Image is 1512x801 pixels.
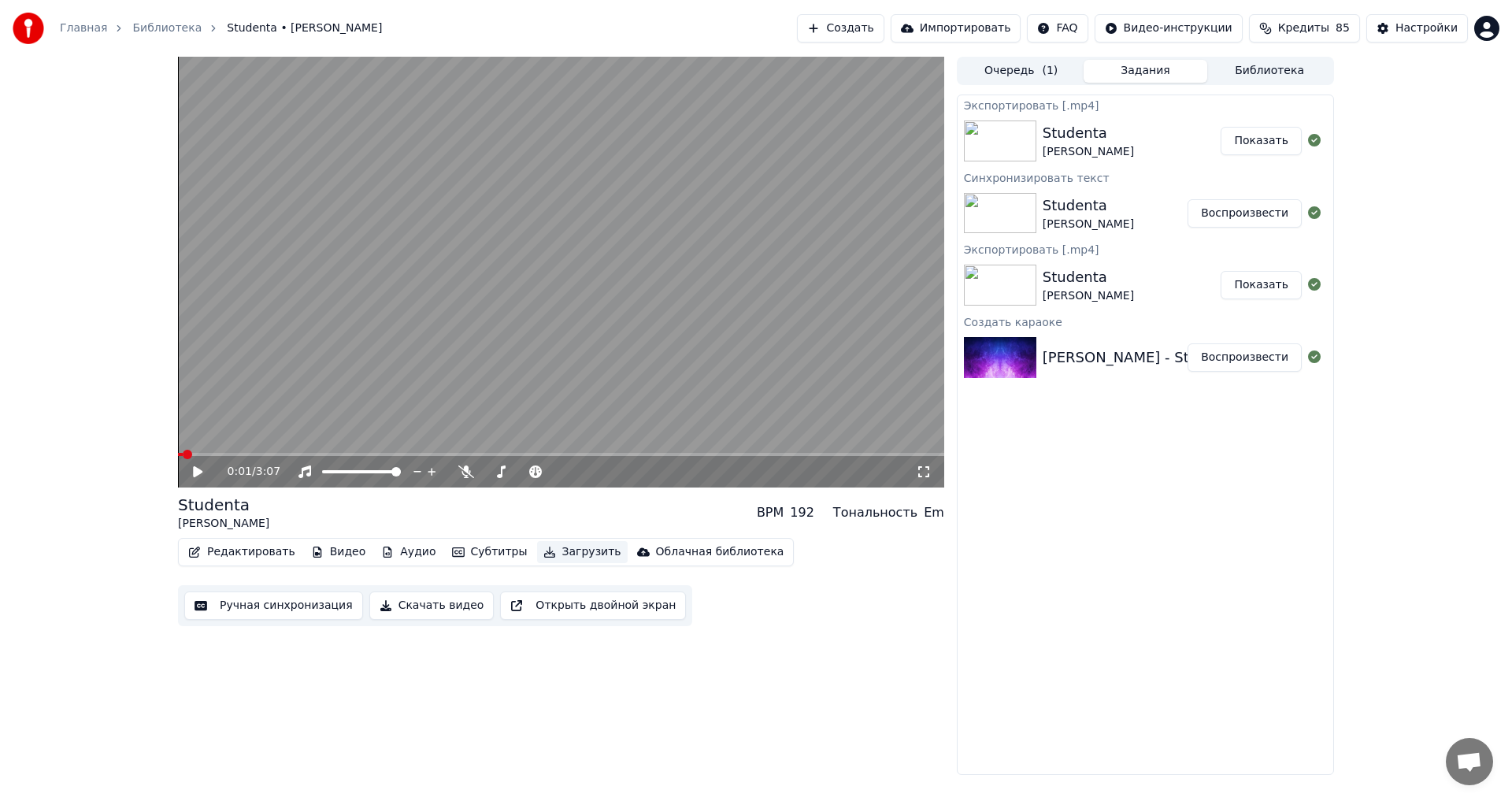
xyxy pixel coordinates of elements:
div: Облачная библиотека [656,544,784,560]
button: Воспроизвести [1188,199,1302,228]
button: Настройки [1366,14,1468,43]
button: Субтитры [446,541,534,563]
span: Studenta • [PERSON_NAME] [227,20,382,36]
div: Экспортировать [.mp4] [958,95,1333,114]
button: Показать [1221,271,1302,299]
button: Скачать видео [369,591,495,620]
div: Studenta [178,494,269,516]
button: Ручная синхронизация [184,591,363,620]
div: Studenta [1043,266,1134,288]
button: Редактировать [182,541,302,563]
button: FAQ [1027,14,1088,43]
button: Воспроизвести [1188,343,1302,372]
img: youka [13,13,44,44]
button: Показать [1221,127,1302,155]
span: 3:07 [256,464,280,480]
div: Тональность [833,503,917,522]
div: BPM [757,503,784,522]
div: [PERSON_NAME] - Studenta [1043,347,1239,369]
div: Экспортировать [.mp4] [958,239,1333,258]
button: Открыть двойной экран [500,591,686,620]
div: 192 [790,503,814,522]
div: Em [924,503,944,522]
div: [PERSON_NAME] [1043,144,1134,160]
button: Очередь [959,60,1084,83]
a: Библиотека [132,20,202,36]
span: 85 [1336,20,1350,36]
div: Настройки [1395,20,1458,36]
button: Библиотека [1207,60,1332,83]
nav: breadcrumb [60,20,382,36]
button: Загрузить [537,541,628,563]
span: 0:01 [228,464,252,480]
span: ( 1 ) [1042,63,1058,79]
div: Создать караоке [958,312,1333,331]
div: [PERSON_NAME] [178,516,269,532]
div: Синхронизировать текст [958,168,1333,187]
div: Studenta [1043,122,1134,144]
div: / [228,464,265,480]
div: Studenta [1043,195,1134,217]
button: Кредиты85 [1249,14,1360,43]
button: Видео-инструкции [1095,14,1243,43]
button: Аудио [375,541,442,563]
button: Задания [1084,60,1208,83]
button: Импортировать [891,14,1021,43]
div: [PERSON_NAME] [1043,288,1134,304]
button: Видео [305,541,372,563]
a: Главная [60,20,107,36]
span: Кредиты [1278,20,1329,36]
button: Создать [797,14,884,43]
div: Открытый чат [1446,738,1493,785]
div: [PERSON_NAME] [1043,217,1134,232]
